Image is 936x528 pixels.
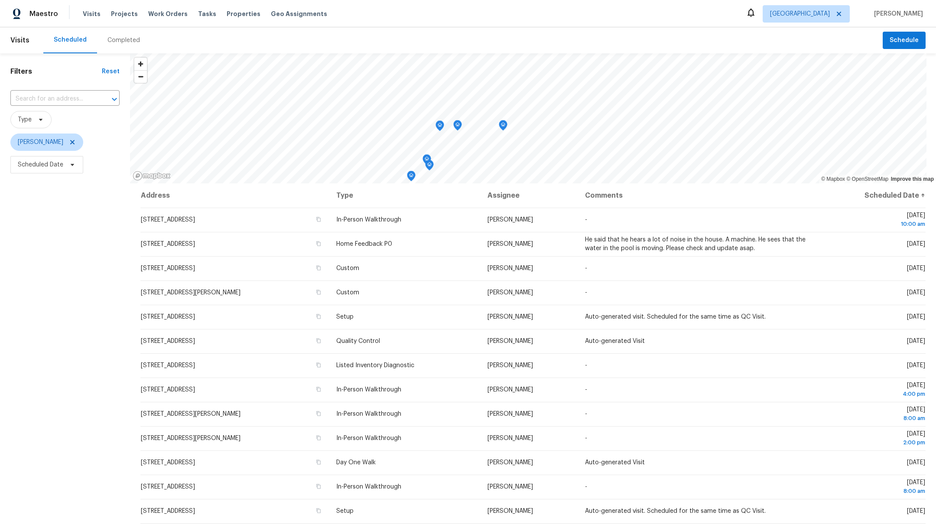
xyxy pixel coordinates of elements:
span: [STREET_ADDRESS] [141,484,195,490]
button: Copy Address [315,313,322,320]
div: 2:00 pm [821,438,925,447]
span: [PERSON_NAME] [18,138,63,147]
span: Custom [336,265,359,271]
div: 8:00 am [821,414,925,423]
span: [DATE] [907,362,925,368]
span: In-Person Walkthrough [336,217,401,223]
span: In-Person Walkthrough [336,387,401,393]
span: [DATE] [821,431,925,447]
th: Assignee [481,183,578,208]
div: Map marker [435,121,444,134]
button: Copy Address [315,361,322,369]
div: Completed [107,36,140,45]
span: [PERSON_NAME] [487,387,533,393]
span: [PERSON_NAME] [487,217,533,223]
span: [PERSON_NAME] [487,265,533,271]
span: Auto-generated Visit [585,338,645,344]
a: OpenStreetMap [846,176,888,182]
a: Improve this map [891,176,934,182]
div: 10:00 am [821,220,925,228]
button: Zoom in [134,58,147,70]
span: - [585,484,587,490]
button: Copy Address [315,410,322,417]
span: Projects [111,10,138,18]
span: [PERSON_NAME] [487,314,533,320]
span: [DATE] [907,460,925,466]
span: [PERSON_NAME] [487,338,533,344]
span: Visits [10,31,29,50]
span: [DATE] [907,314,925,320]
span: [STREET_ADDRESS] [141,460,195,466]
button: Copy Address [315,215,322,223]
span: Work Orders [148,10,188,18]
div: Map marker [453,120,462,134]
th: Address [140,183,329,208]
button: Copy Address [315,434,322,442]
button: Open [108,93,120,105]
span: [STREET_ADDRESS][PERSON_NAME] [141,290,240,296]
span: Properties [227,10,260,18]
span: [STREET_ADDRESS] [141,217,195,223]
span: Auto-generated visit. Scheduled for the same time as QC Visit. [585,508,766,514]
span: Type [18,115,32,124]
span: In-Person Walkthrough [336,435,401,441]
span: [DATE] [821,382,925,398]
span: Zoom out [134,71,147,83]
span: - [585,362,587,368]
span: [DATE] [907,338,925,344]
div: Map marker [422,154,431,168]
span: [STREET_ADDRESS][PERSON_NAME] [141,435,240,441]
span: [DATE] [821,212,925,228]
span: Listed Inventory Diagnostic [336,362,414,368]
input: Search for an address... [10,92,95,106]
div: Map marker [425,160,434,173]
span: [PERSON_NAME] [487,484,533,490]
span: [DATE] [907,265,925,271]
span: [STREET_ADDRESS] [141,265,195,271]
button: Copy Address [315,288,322,296]
span: Auto-generated Visit [585,460,645,466]
span: [PERSON_NAME] [487,290,533,296]
span: Day One Walk [336,460,376,466]
button: Copy Address [315,240,322,248]
span: [DATE] [821,479,925,495]
span: Maestro [29,10,58,18]
span: - [585,265,587,271]
span: Scheduled Date [18,160,63,169]
th: Type [329,183,481,208]
span: Setup [336,508,354,514]
span: He said that he hears a lot of noise in the house. A machine. He sees that the water in the pool ... [585,237,806,251]
span: Visits [83,10,101,18]
span: Geo Assignments [271,10,327,18]
span: [PERSON_NAME] [487,411,533,417]
span: Quality Control [336,338,380,344]
span: Home Feedback P0 [336,241,392,247]
span: [STREET_ADDRESS] [141,387,195,393]
span: [DATE] [907,508,925,514]
span: Auto-generated visit. Scheduled for the same time as QC Visit. [585,314,766,320]
h1: Filters [10,67,102,76]
canvas: Map [130,53,926,183]
button: Copy Address [315,458,322,466]
span: [STREET_ADDRESS] [141,362,195,368]
th: Scheduled Date ↑ [814,183,926,208]
span: [STREET_ADDRESS] [141,241,195,247]
div: Map marker [499,120,507,134]
button: Copy Address [315,264,322,272]
span: [PERSON_NAME] [487,508,533,514]
span: [STREET_ADDRESS][PERSON_NAME] [141,411,240,417]
span: - [585,290,587,296]
span: [PERSON_NAME] [487,241,533,247]
span: [DATE] [907,290,925,296]
span: Custom [336,290,359,296]
th: Comments [578,183,814,208]
span: Schedule [890,35,919,46]
div: Map marker [407,171,416,184]
button: Zoom out [134,70,147,83]
span: In-Person Walkthrough [336,484,401,490]
button: Schedule [883,32,926,49]
span: - [585,217,587,223]
span: [STREET_ADDRESS] [141,338,195,344]
button: Copy Address [315,482,322,490]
